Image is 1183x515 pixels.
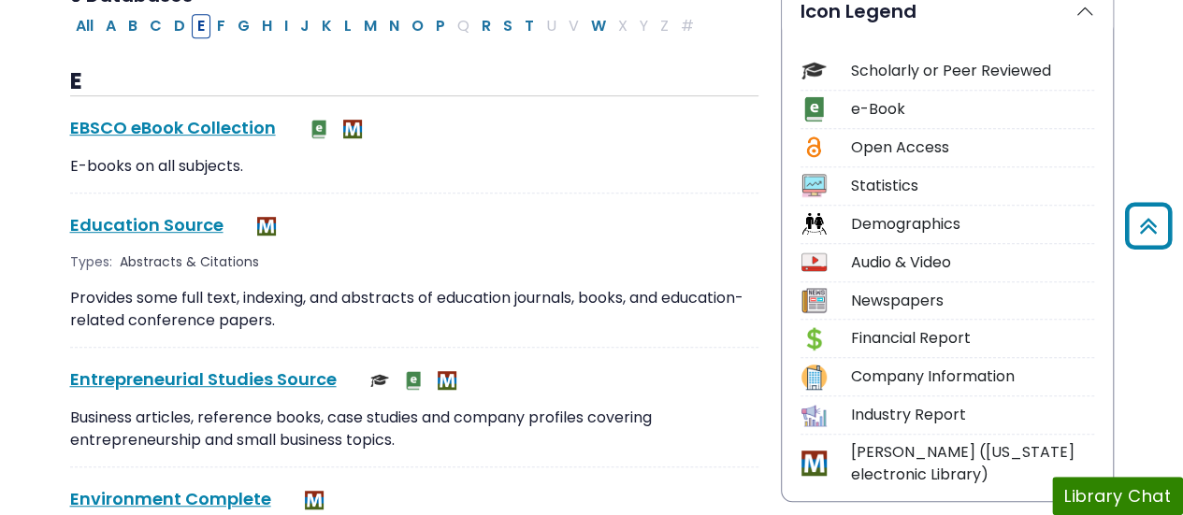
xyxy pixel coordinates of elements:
[70,68,758,96] h3: E
[851,98,1094,121] div: e-Book
[316,14,338,38] button: Filter Results K
[279,14,294,38] button: Filter Results I
[343,120,362,138] img: MeL (Michigan electronic Library)
[851,404,1094,426] div: Industry Report
[123,14,143,38] button: Filter Results B
[519,14,540,38] button: Filter Results T
[801,211,827,236] img: Icon Demographics
[232,14,255,38] button: Filter Results G
[339,14,357,38] button: Filter Results L
[70,287,758,332] p: Provides some full text, indexing, and abstracts of education journals, books, and education-rela...
[168,14,191,38] button: Filter Results D
[310,120,328,138] img: e-Book
[70,14,701,36] div: Alpha-list to filter by first letter of database name
[851,213,1094,236] div: Demographics
[70,367,337,391] a: Entrepreneurial Studies Source
[358,14,382,38] button: Filter Results M
[498,14,518,38] button: Filter Results S
[801,250,827,275] img: Icon Audio & Video
[851,365,1094,388] div: Company Information
[383,14,405,38] button: Filter Results N
[801,58,827,83] img: Icon Scholarly or Peer Reviewed
[476,14,497,38] button: Filter Results R
[851,327,1094,350] div: Financial Report
[801,451,827,476] img: Icon MeL (Michigan electronic Library)
[70,14,99,38] button: All
[404,371,423,390] img: e-Book
[1118,210,1178,241] a: Back to Top
[70,487,271,510] a: Environment Complete
[851,290,1094,312] div: Newspapers
[211,14,231,38] button: Filter Results F
[801,288,827,313] img: Icon Newspapers
[851,136,1094,159] div: Open Access
[406,14,429,38] button: Filter Results O
[70,155,758,178] p: E-books on all subjects.
[851,60,1094,82] div: Scholarly or Peer Reviewed
[305,491,324,509] img: MeL (Michigan electronic Library)
[144,14,167,38] button: Filter Results C
[257,217,276,236] img: MeL (Michigan electronic Library)
[70,407,758,451] p: Business articles, reference books, case studies and company profiles covering entrepreneurship a...
[851,441,1094,486] div: [PERSON_NAME] ([US_STATE] electronic Library)
[851,251,1094,274] div: Audio & Video
[100,14,122,38] button: Filter Results A
[1052,477,1183,515] button: Library Chat
[801,96,827,122] img: Icon e-Book
[120,252,263,272] div: Abstracts & Citations
[851,175,1094,197] div: Statistics
[801,173,827,198] img: Icon Statistics
[256,14,278,38] button: Filter Results H
[430,14,451,38] button: Filter Results P
[370,371,389,390] img: Scholarly or Peer Reviewed
[295,14,315,38] button: Filter Results J
[192,14,210,38] button: Filter Results E
[70,252,112,272] span: Types:
[438,371,456,390] img: MeL (Michigan electronic Library)
[70,213,224,236] a: Education Source
[801,326,827,351] img: Icon Financial Report
[585,14,612,38] button: Filter Results W
[801,365,827,390] img: Icon Company Information
[802,135,826,160] img: Icon Open Access
[801,403,827,428] img: Icon Industry Report
[70,116,276,139] a: EBSCO eBook Collection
